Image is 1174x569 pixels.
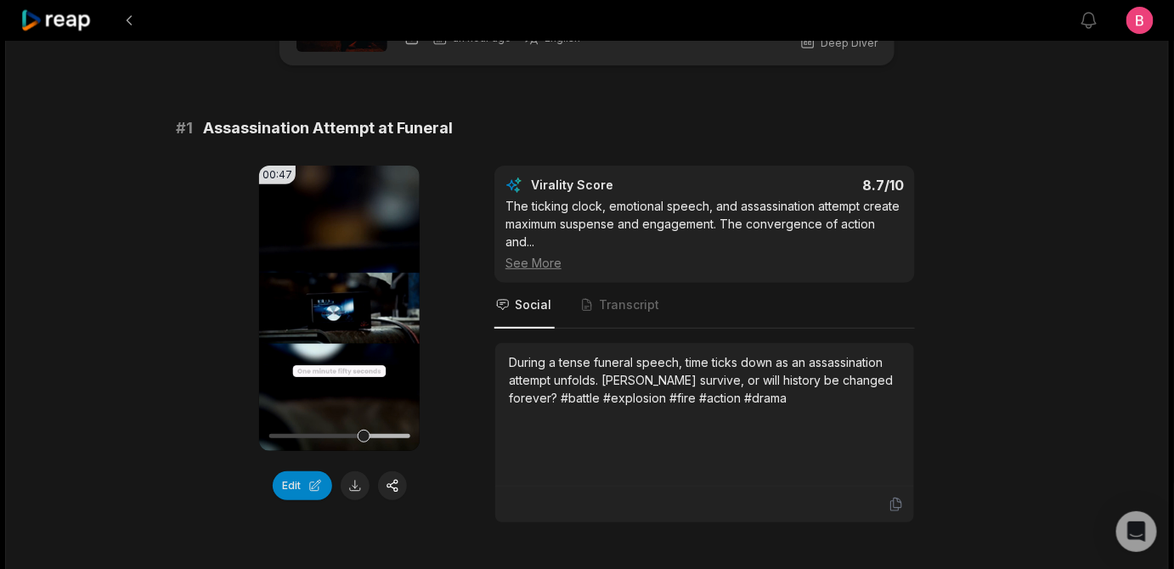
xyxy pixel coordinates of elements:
[821,36,878,51] span: Deep Diver
[494,283,915,329] nav: Tabs
[722,177,905,194] div: 8.7 /10
[599,296,659,313] span: Transcript
[531,177,714,194] div: Virality Score
[273,471,332,500] button: Edit
[176,116,193,140] span: # 1
[509,353,900,407] div: During a tense funeral speech, time ticks down as an assassination attempt unfolds. [PERSON_NAME]...
[505,254,904,272] div: See More
[1116,511,1157,552] div: Open Intercom Messenger
[259,166,420,451] video: Your browser does not support mp4 format.
[203,116,453,140] span: Assassination Attempt at Funeral
[515,296,551,313] span: Social
[505,197,904,272] div: The ticking clock, emotional speech, and assassination attempt create maximum suspense and engage...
